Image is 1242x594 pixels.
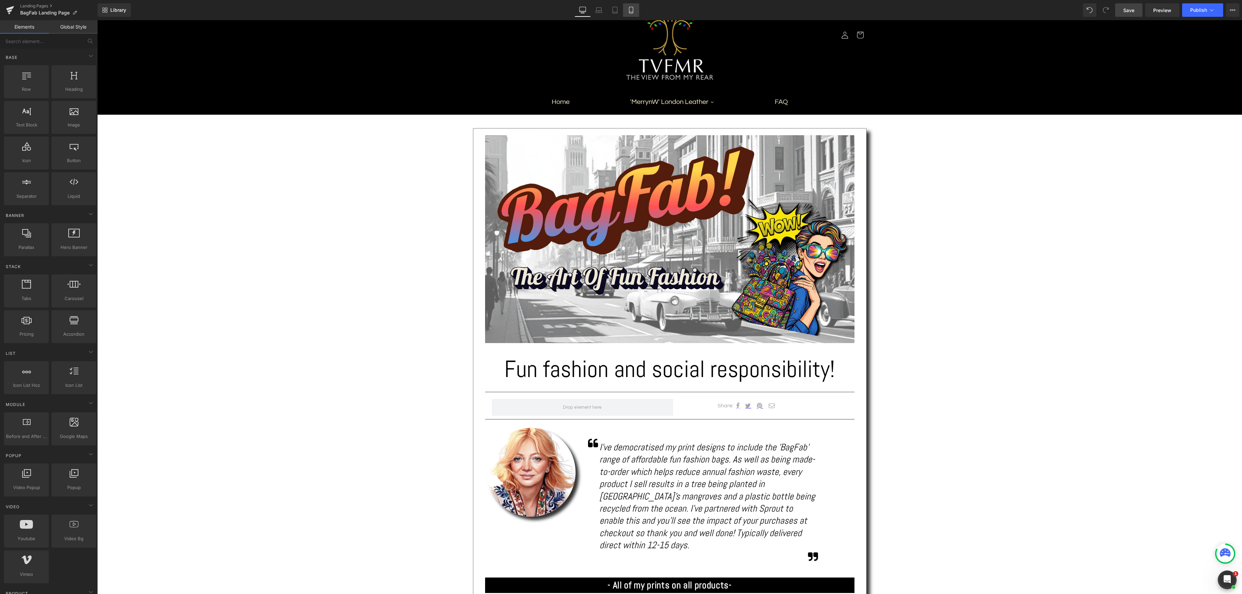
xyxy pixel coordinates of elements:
[5,452,22,459] span: Popup
[6,535,47,542] span: Youtube
[98,3,131,17] a: New Library
[6,86,47,93] span: Row
[1123,7,1134,14] span: Save
[678,77,691,86] span: FAQ
[5,504,20,510] span: Video
[53,121,94,128] span: Image
[1121,550,1139,569] button: Open chatbox
[388,331,757,367] h1: Fun fashion and social responsibility!
[6,571,47,578] span: Vimeo
[6,331,47,338] span: Pricing
[53,86,94,93] span: Heading
[1099,3,1112,17] button: Redo
[1083,3,1096,17] button: Undo
[6,295,47,302] span: Tabs
[110,7,126,13] span: Library
[1153,7,1171,14] span: Preview
[53,193,94,200] span: Liquid
[49,20,98,34] a: Global Style
[454,77,472,86] span: Home
[575,3,591,17] a: Desktop
[53,382,94,389] span: Icon List
[53,331,94,338] span: Accordion
[503,72,647,92] a: 'MerrynW' London Leather
[1145,3,1179,17] a: Preview
[6,433,47,440] span: Before and After Images
[6,121,47,128] span: Text Block
[5,212,25,219] span: Banner
[5,263,22,270] span: Stack
[623,3,639,17] a: Mobile
[1233,571,1238,577] span: 1
[1219,571,1235,587] iframe: Intercom live chat
[576,381,636,390] p: Share:
[53,157,94,164] span: Button
[510,559,634,571] strong: - All of my prints on all products-
[1190,7,1207,13] span: Publish
[5,350,16,357] span: List
[1182,3,1223,17] button: Publish
[53,484,94,491] span: Popup
[533,77,611,86] span: 'MerrynW' London Leather
[6,382,47,389] span: Icon List Hoz
[591,3,607,17] a: Laptop
[424,72,503,92] a: Home
[647,72,721,92] a: FAQ
[5,54,18,61] span: Base
[607,3,623,17] a: Tablet
[6,484,47,491] span: Video Popup
[20,3,98,9] a: Landing Pages
[6,157,47,164] span: Icon
[53,244,94,251] span: Hero Banner
[1226,3,1239,17] button: More
[6,193,47,200] span: Separator
[53,535,94,542] span: Video Bg
[5,401,26,408] span: Module
[502,421,718,531] i: I've democratised my print designs to include the 'BagFab' range of affordable fun fashion bags. ...
[53,433,94,440] span: Google Maps
[53,295,94,302] span: Carousel
[20,10,70,15] span: BagFab Landing Page
[6,244,47,251] span: Parallax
